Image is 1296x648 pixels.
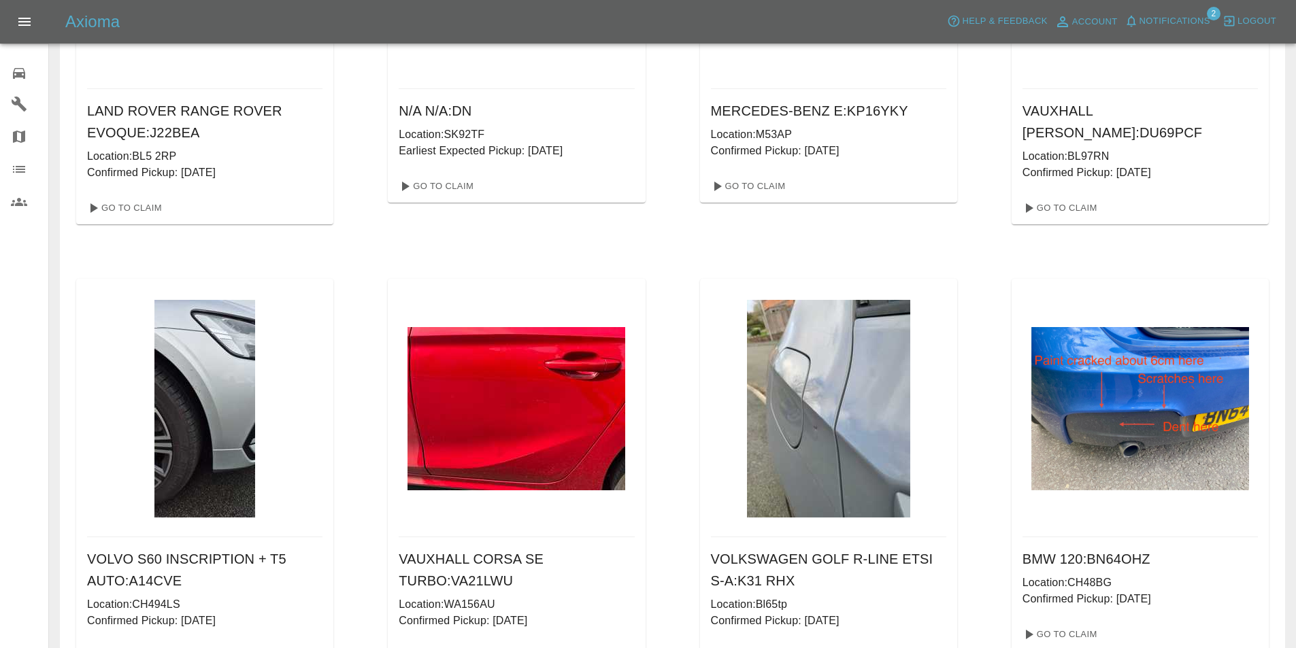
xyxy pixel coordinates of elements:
h5: Axioma [65,11,120,33]
p: Confirmed Pickup: [DATE] [399,613,634,629]
button: Help & Feedback [944,11,1050,32]
p: Location: CH494LS [87,596,322,613]
h6: LAND ROVER RANGE ROVER EVOQUE : J22BEA [87,100,322,143]
span: Logout [1237,14,1276,29]
p: Location: SK92TF [399,126,634,143]
p: Location: Bl65tp [711,596,946,613]
span: Account [1072,14,1118,30]
p: Location: CH48BG [1023,575,1258,591]
span: Notifications [1140,14,1210,29]
span: 2 [1207,7,1220,20]
p: Confirmed Pickup: [DATE] [711,143,946,159]
h6: N/A N/A : DN [399,100,634,122]
a: Go To Claim [1017,624,1101,645]
p: Confirmed Pickup: [DATE] [1023,165,1258,181]
button: Logout [1219,11,1280,32]
a: Go To Claim [705,175,789,197]
a: Account [1051,11,1121,33]
button: Open drawer [8,5,41,38]
h6: BMW 120 : BN64OHZ [1023,548,1258,570]
p: Location: BL97RN [1023,148,1258,165]
p: Location: BL5 2RP [87,148,322,165]
a: Go To Claim [1017,197,1101,219]
span: Help & Feedback [962,14,1047,29]
p: Confirmed Pickup: [DATE] [87,613,322,629]
h6: VOLKSWAGEN GOLF R-LINE ETSI S-A : K31 RHX [711,548,946,592]
h6: MERCEDES-BENZ E : KP16YKY [711,100,946,122]
a: Go To Claim [393,175,477,197]
button: Notifications [1121,11,1214,32]
h6: VAUXHALL [PERSON_NAME] : DU69PCF [1023,100,1258,143]
a: Go To Claim [82,197,165,219]
h6: VOLVO S60 INSCRIPTION + T5 AUTO : A14CVE [87,548,322,592]
p: Earliest Expected Pickup: [DATE] [399,143,634,159]
h6: VAUXHALL CORSA SE TURBO : VA21LWU [399,548,634,592]
p: Location: WA156AU [399,596,634,613]
p: Confirmed Pickup: [DATE] [711,613,946,629]
p: Confirmed Pickup: [DATE] [1023,591,1258,607]
p: Location: M53AP [711,126,946,143]
p: Confirmed Pickup: [DATE] [87,165,322,181]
